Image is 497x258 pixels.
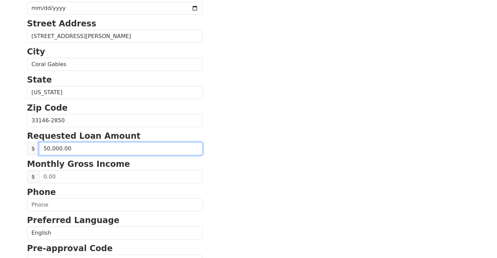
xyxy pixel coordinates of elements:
[27,131,140,141] strong: Requested Loan Amount
[27,103,68,113] strong: Zip Code
[27,19,96,28] strong: Street Address
[39,142,203,155] input: 0.00
[27,30,203,43] input: Street Address
[27,244,113,253] strong: Pre-approval Code
[27,216,119,225] strong: Preferred Language
[27,198,203,211] input: Phone
[27,114,203,127] input: Zip Code
[27,47,45,57] strong: City
[27,142,39,155] span: $
[27,170,39,183] span: $
[27,158,203,170] p: Monthly Gross Income
[27,75,52,85] strong: State
[27,58,203,71] input: City
[27,187,56,197] strong: Phone
[39,170,203,183] input: 0.00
